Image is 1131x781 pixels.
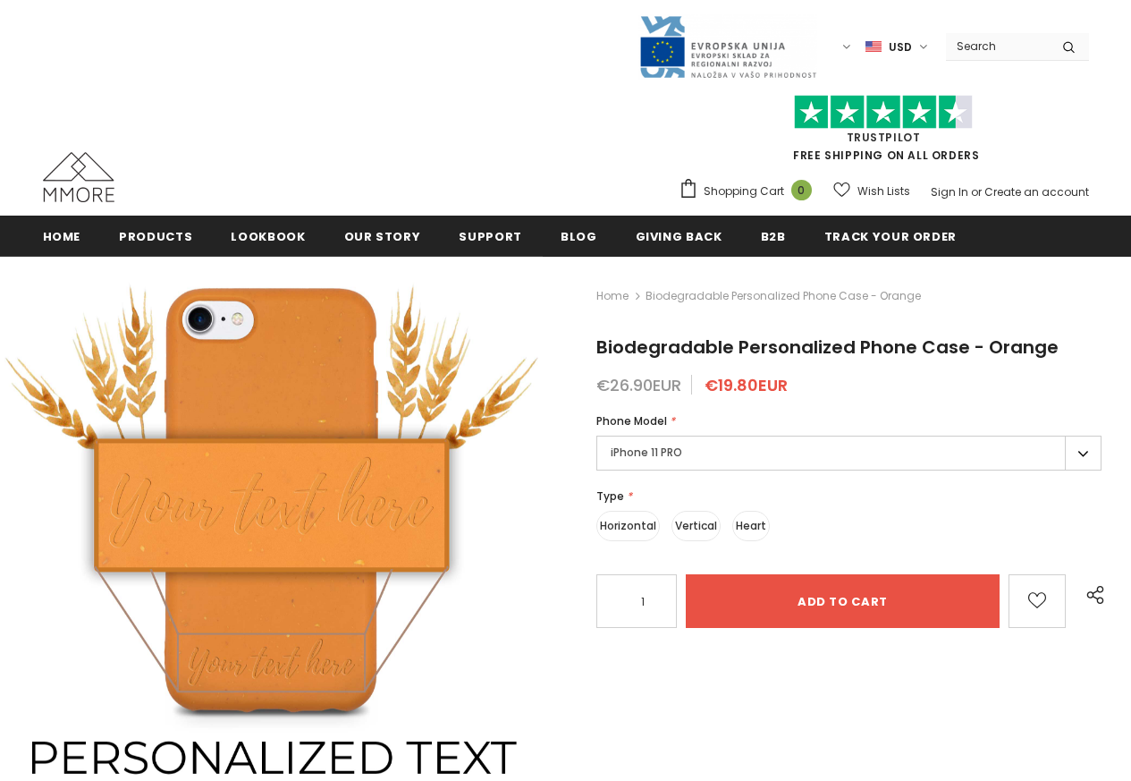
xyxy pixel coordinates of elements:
[638,38,817,54] a: Javni Razpis
[931,184,968,199] a: Sign In
[561,228,597,245] span: Blog
[43,228,81,245] span: Home
[704,183,784,200] span: Shopping Cart
[794,95,973,130] img: Trust Pilot Stars
[833,175,910,207] a: Wish Lists
[646,285,921,307] span: Biodegradable Personalized Phone Case - Orange
[596,335,1059,360] span: Biodegradable Personalized Phone Case - Orange
[761,216,786,256] a: B2B
[761,228,786,245] span: B2B
[847,130,921,145] a: Trustpilot
[459,216,522,256] a: support
[596,285,629,307] a: Home
[824,228,957,245] span: Track your order
[824,216,957,256] a: Track your order
[119,216,192,256] a: Products
[459,228,522,245] span: support
[865,39,882,55] img: USD
[686,574,1000,628] input: Add to cart
[43,152,114,202] img: MMORE Cases
[791,180,812,200] span: 0
[561,216,597,256] a: Blog
[596,488,624,504] span: Type
[636,228,722,245] span: Giving back
[344,228,421,245] span: Our Story
[596,436,1101,471] label: iPhone 11 PRO
[638,14,817,80] img: Javni Razpis
[231,228,305,245] span: Lookbook
[344,216,421,256] a: Our Story
[596,374,681,396] span: €26.90EUR
[889,38,912,56] span: USD
[596,413,667,429] span: Phone Model
[43,216,81,256] a: Home
[857,183,910,200] span: Wish Lists
[705,374,788,396] span: €19.80EUR
[231,216,305,256] a: Lookbook
[984,184,1089,199] a: Create an account
[971,184,982,199] span: or
[119,228,192,245] span: Products
[679,178,821,205] a: Shopping Cart 0
[732,511,770,541] label: Heart
[671,511,721,541] label: Vertical
[636,216,722,256] a: Giving back
[596,511,660,541] label: Horizontal
[679,103,1089,163] span: FREE SHIPPING ON ALL ORDERS
[946,33,1049,59] input: Search Site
